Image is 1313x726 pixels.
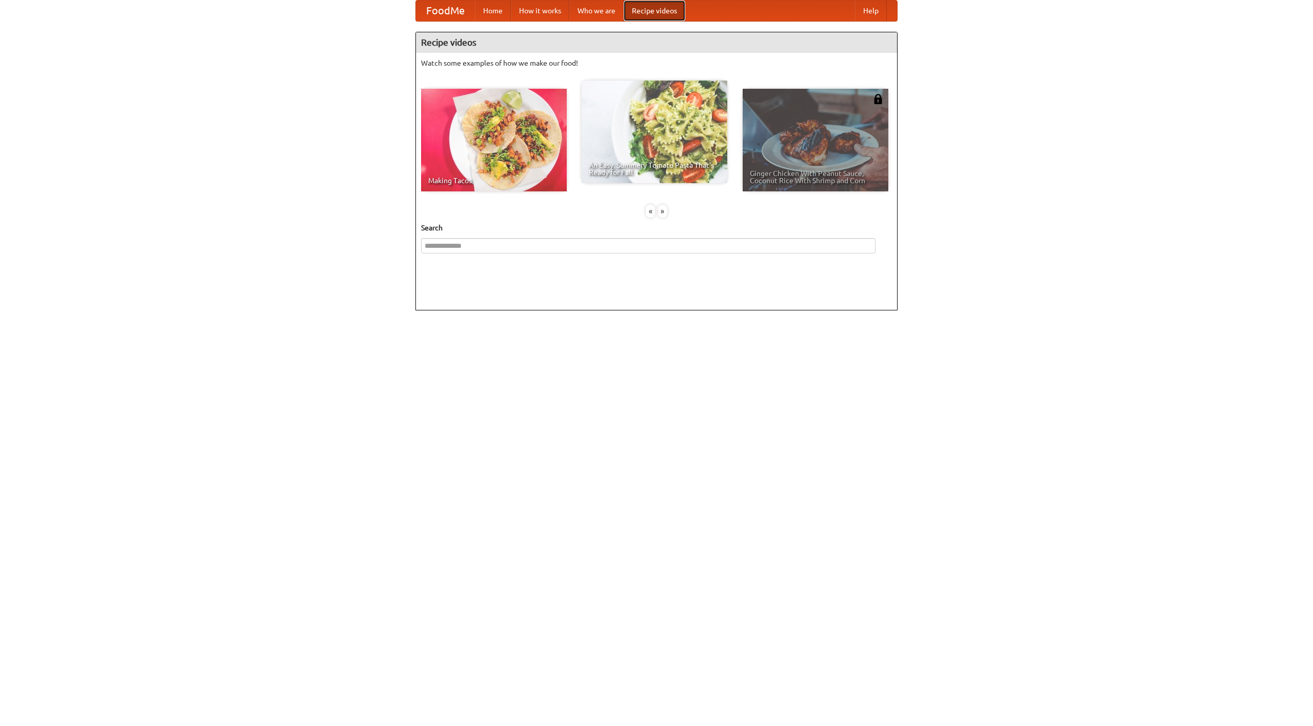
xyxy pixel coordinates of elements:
p: Watch some examples of how we make our food! [421,58,892,68]
a: Help [855,1,887,21]
a: How it works [511,1,569,21]
a: Home [475,1,511,21]
h5: Search [421,223,892,233]
span: An Easy, Summery Tomato Pasta That's Ready for Fall [589,162,720,176]
span: Making Tacos [428,177,560,184]
img: 483408.png [873,94,883,104]
a: Who we are [569,1,624,21]
div: « [646,205,655,218]
a: Recipe videos [624,1,685,21]
a: FoodMe [416,1,475,21]
div: » [658,205,667,218]
h4: Recipe videos [416,32,897,53]
a: An Easy, Summery Tomato Pasta That's Ready for Fall [582,81,727,183]
a: Making Tacos [421,89,567,191]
